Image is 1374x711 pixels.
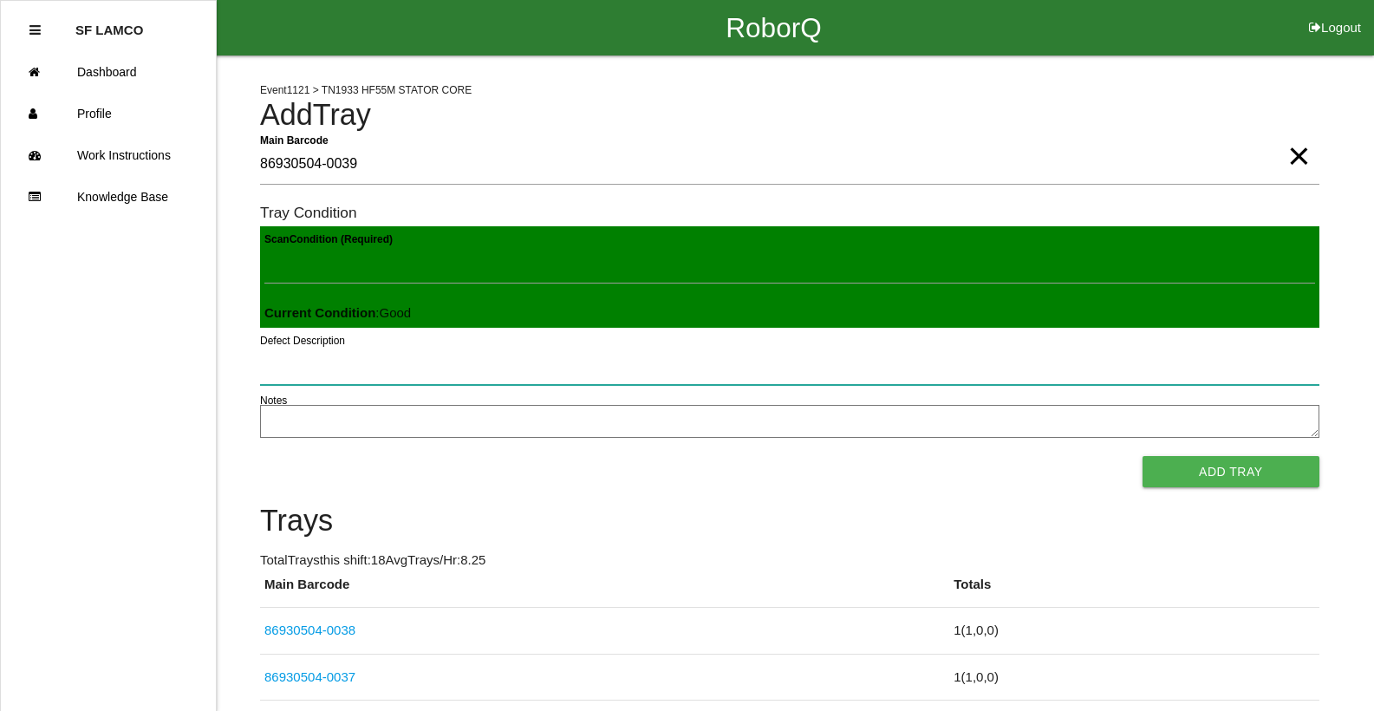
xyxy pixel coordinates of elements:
td: 1 ( 1 , 0 , 0 ) [949,608,1319,655]
td: 1 ( 1 , 0 , 0 ) [949,654,1319,701]
span: Event 1121 > TN1933 HF55M STATOR CORE [260,84,472,96]
label: Notes [260,393,287,408]
a: Profile [1,93,216,134]
input: Required [260,145,1319,185]
p: SF LAMCO [75,10,143,37]
h4: Add Tray [260,99,1319,132]
h4: Trays [260,505,1319,538]
div: Close [29,10,41,51]
b: Main Barcode [260,134,329,146]
h6: Tray Condition [260,205,1319,221]
a: Work Instructions [1,134,216,176]
a: Dashboard [1,51,216,93]
button: Add Tray [1143,456,1319,487]
span: : Good [264,305,411,320]
span: Clear Input [1287,121,1310,156]
b: Current Condition [264,305,375,320]
p: Total Trays this shift: 18 Avg Trays /Hr: 8.25 [260,551,1319,571]
th: Main Barcode [260,575,949,608]
a: 86930504-0037 [264,669,355,684]
label: Defect Description [260,333,345,349]
a: 86930504-0038 [264,623,355,637]
th: Totals [949,575,1319,608]
b: Scan Condition (Required) [264,233,393,245]
a: Knowledge Base [1,176,216,218]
